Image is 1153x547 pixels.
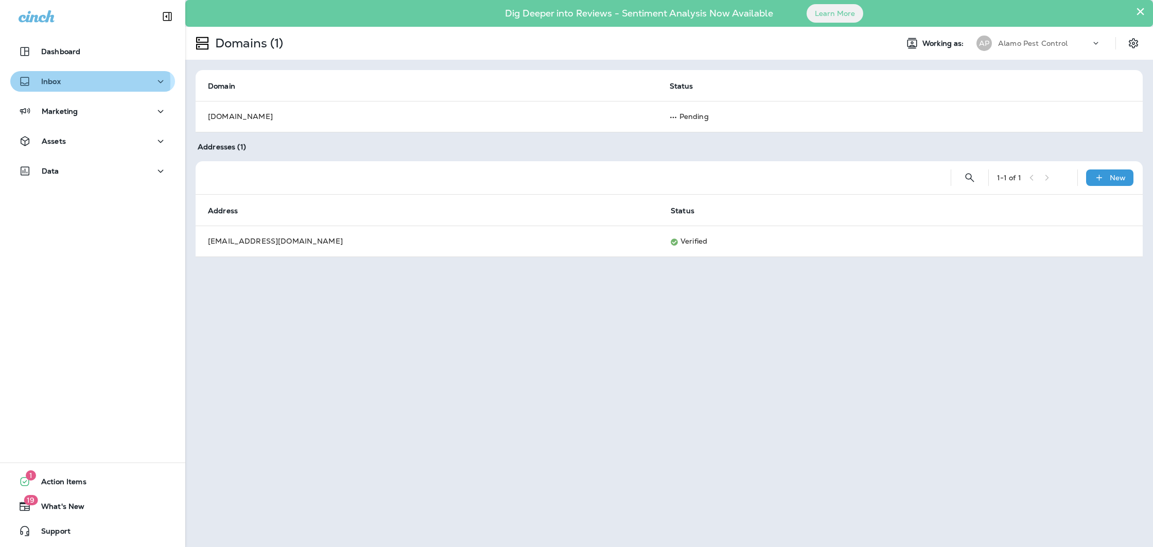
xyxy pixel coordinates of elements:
span: Status [671,206,708,215]
span: Address [208,206,251,215]
button: Close [1135,3,1145,20]
span: 1 [26,470,36,481]
span: Domain [208,82,235,91]
span: What's New [31,502,84,515]
p: Inbox [41,77,61,86]
button: 1Action Items [10,471,175,492]
div: 1 - 1 of 1 [997,174,1021,182]
button: Learn More [807,4,863,23]
button: Dashboard [10,41,175,62]
td: Verified [658,226,1118,257]
span: Status [670,82,693,91]
span: Domain [208,81,249,91]
span: 19 [24,495,38,505]
p: Dashboard [41,47,80,56]
span: Working as: [922,39,966,48]
button: Marketing [10,101,175,122]
td: [EMAIL_ADDRESS][DOMAIN_NAME] [196,226,658,257]
span: Status [670,81,707,91]
button: Collapse Sidebar [153,6,182,27]
p: New [1110,174,1126,182]
span: Action Items [31,477,86,490]
button: Search Addresses [959,167,980,188]
span: Support [31,527,71,539]
span: Address [208,207,238,215]
p: Marketing [42,107,78,115]
span: Addresses (1) [198,142,246,151]
td: [DOMAIN_NAME] [196,101,657,132]
button: Support [10,521,175,541]
span: Status [671,207,694,215]
p: Assets [42,137,66,145]
button: Inbox [10,71,175,92]
p: Dig Deeper into Reviews - Sentiment Analysis Now Available [475,12,803,15]
button: 19What's New [10,496,175,517]
button: Data [10,161,175,181]
td: Pending [657,101,1118,132]
p: Alamo Pest Control [998,39,1068,47]
p: Domains (1) [211,36,284,51]
button: Assets [10,131,175,151]
div: AP [976,36,992,51]
p: Data [42,167,59,175]
button: Settings [1124,34,1143,53]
